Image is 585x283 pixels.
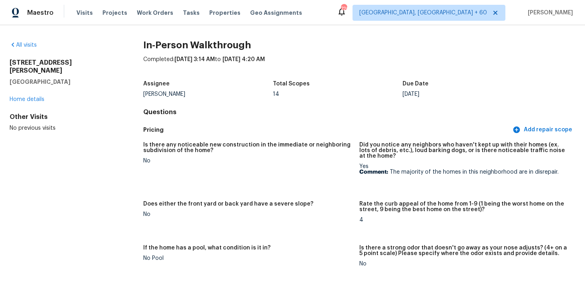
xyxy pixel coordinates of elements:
div: Completed: to [143,55,575,76]
span: Properties [209,9,240,17]
div: No [143,212,353,217]
h5: Is there a strong odor that doesn't go away as your nose adjusts? (4+ on a 5 point scale) Please ... [359,245,569,256]
span: Work Orders [137,9,173,17]
h5: Did you notice any neighbors who haven't kept up with their homes (ex. lots of debris, etc.), lou... [359,142,569,159]
p: The majority of the homes in this neighborhood are in disrepair. [359,169,569,175]
a: Home details [10,97,44,102]
span: [PERSON_NAME] [525,9,573,17]
span: Projects [102,9,127,17]
h5: Does either the front yard or back yard have a severe slope? [143,201,313,207]
h5: Is there any noticeable new construction in the immediate or neighboring subdivision of the home? [143,142,353,153]
h5: Assignee [143,81,170,87]
h5: Rate the curb appeal of the home from 1-9 (1 being the worst home on the street, 9 being the best... [359,201,569,212]
button: Add repair scope [511,123,575,137]
span: Tasks [183,10,200,16]
span: Maestro [27,9,54,17]
h2: [STREET_ADDRESS][PERSON_NAME] [10,59,118,75]
h5: Due Date [403,81,429,87]
span: Visits [76,9,93,17]
div: No Pool [143,255,353,261]
b: Comment: [359,169,388,175]
div: 4 [359,217,569,223]
h5: If the home has a pool, what condition is it in? [143,245,270,251]
span: Add repair scope [514,125,572,135]
span: [DATE] 3:14 AM [174,57,215,62]
div: [PERSON_NAME] [143,91,273,97]
span: Geo Assignments [250,9,302,17]
h4: Questions [143,108,575,116]
div: Other Visits [10,113,118,121]
h5: Total Scopes [273,81,310,87]
a: All visits [10,42,37,48]
h2: In-Person Walkthrough [143,41,575,49]
div: 14 [273,91,403,97]
h5: [GEOGRAPHIC_DATA] [10,78,118,86]
span: No previous visits [10,125,56,131]
div: No [143,158,353,164]
div: [DATE] [403,91,532,97]
div: No [359,261,569,267]
div: Yes [359,164,569,175]
span: [GEOGRAPHIC_DATA], [GEOGRAPHIC_DATA] + 60 [359,9,487,17]
span: [DATE] 4:20 AM [222,57,265,62]
h5: Pricing [143,126,511,134]
div: 720 [341,5,347,13]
